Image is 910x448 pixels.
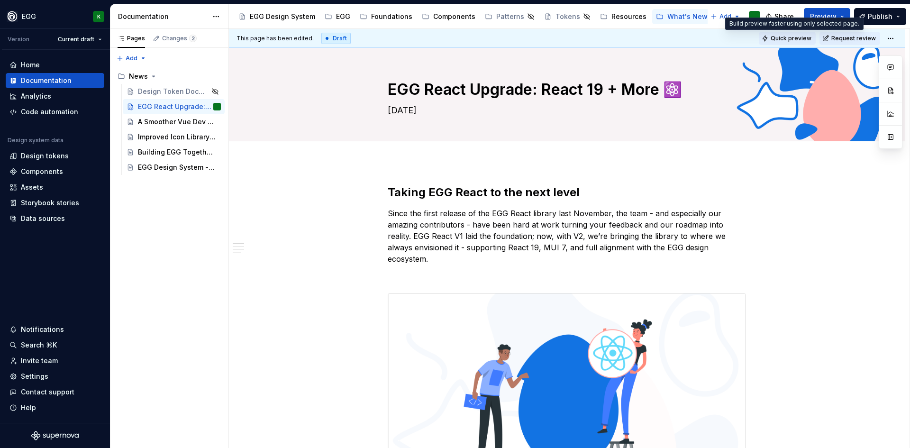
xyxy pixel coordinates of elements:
[138,147,216,157] div: Building EGG Together 🙌
[21,214,65,223] div: Data sources
[725,18,864,30] div: Build preview faster using only selected page.
[496,12,524,21] div: Patterns
[667,12,708,21] div: What's New
[235,9,319,24] a: EGG Design System
[652,9,711,24] a: What's New
[418,9,479,24] a: Components
[114,52,149,65] button: Add
[7,11,18,22] img: 87d06435-c97f-426c-aa5d-5eb8acd3d8b3.png
[388,185,580,199] strong: Taking EGG React to the next level
[819,32,880,45] button: Request review
[123,145,225,160] a: Building EGG Together 🙌
[708,10,743,23] button: Add
[21,76,72,85] div: Documentation
[21,107,78,117] div: Code automation
[6,384,104,400] button: Contact support
[6,180,104,195] a: Assets
[6,148,104,164] a: Design tokens
[6,369,104,384] a: Settings
[162,35,197,42] div: Changes
[250,12,315,21] div: EGG Design System
[6,164,104,179] a: Components
[31,431,79,440] svg: Supernova Logo
[321,33,351,44] div: Draft
[6,73,104,88] a: Documentation
[138,102,211,111] div: EGG React Upgrade: React 19 + More ⚛️
[774,12,794,21] span: Share
[123,114,225,129] a: A Smoother Vue Dev Experience 💛
[129,72,148,81] div: News
[138,163,216,172] div: EGG Design System - Reaching a new milestone! 🚀
[21,151,69,161] div: Design tokens
[189,35,197,42] span: 2
[114,69,225,84] div: News
[6,338,104,353] button: Search ⌘K
[21,60,40,70] div: Home
[555,12,580,21] div: Tokens
[6,400,104,415] button: Help
[804,8,850,25] button: Preview
[6,195,104,210] a: Storybook stories
[6,57,104,73] a: Home
[831,35,876,42] span: Request review
[868,12,892,21] span: Publish
[21,167,63,176] div: Components
[336,12,350,21] div: EGG
[321,9,354,24] a: EGG
[433,12,475,21] div: Components
[118,12,208,21] div: Documentation
[759,32,816,45] button: Quick preview
[123,99,225,114] a: EGG React Upgrade: React 19 + More ⚛️
[21,387,74,397] div: Contact support
[114,69,225,175] div: Page tree
[21,340,57,350] div: Search ⌘K
[21,183,43,192] div: Assets
[6,322,104,337] button: Notifications
[6,104,104,119] a: Code automation
[810,12,837,21] span: Preview
[481,9,538,24] a: Patterns
[761,8,800,25] button: Share
[123,129,225,145] a: Improved Icon Library 🔎
[6,211,104,226] a: Data sources
[771,35,811,42] span: Quick preview
[2,6,108,27] button: EGGK
[138,87,209,96] div: Design Token Documentation - Now clearer and smarter! 🎨
[97,13,100,20] div: K
[386,103,744,118] textarea: [DATE]
[386,78,744,101] textarea: EGG React Upgrade: React 19 + More ⚛️
[596,9,650,24] a: Resources
[21,356,58,366] div: Invite team
[237,35,314,42] span: This page has been edited.
[118,35,145,42] div: Pages
[58,36,94,43] span: Current draft
[8,137,64,144] div: Design system data
[388,208,746,265] p: Since the first release of the EGG React library last November, the team - and especially our ama...
[126,55,137,62] span: Add
[540,9,594,24] a: Tokens
[235,7,706,26] div: Page tree
[21,91,51,101] div: Analytics
[6,89,104,104] a: Analytics
[8,36,29,43] div: Version
[21,372,48,381] div: Settings
[123,160,225,175] a: EGG Design System - Reaching a new milestone! 🚀
[22,12,36,21] div: EGG
[854,8,906,25] button: Publish
[21,198,79,208] div: Storybook stories
[21,403,36,412] div: Help
[719,13,731,20] span: Add
[6,353,104,368] a: Invite team
[21,325,64,334] div: Notifications
[138,132,216,142] div: Improved Icon Library 🔎
[54,33,106,46] button: Current draft
[123,84,225,99] a: Design Token Documentation - Now clearer and smarter! 🎨
[371,12,412,21] div: Foundations
[611,12,646,21] div: Resources
[138,117,216,127] div: A Smoother Vue Dev Experience 💛
[356,9,416,24] a: Foundations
